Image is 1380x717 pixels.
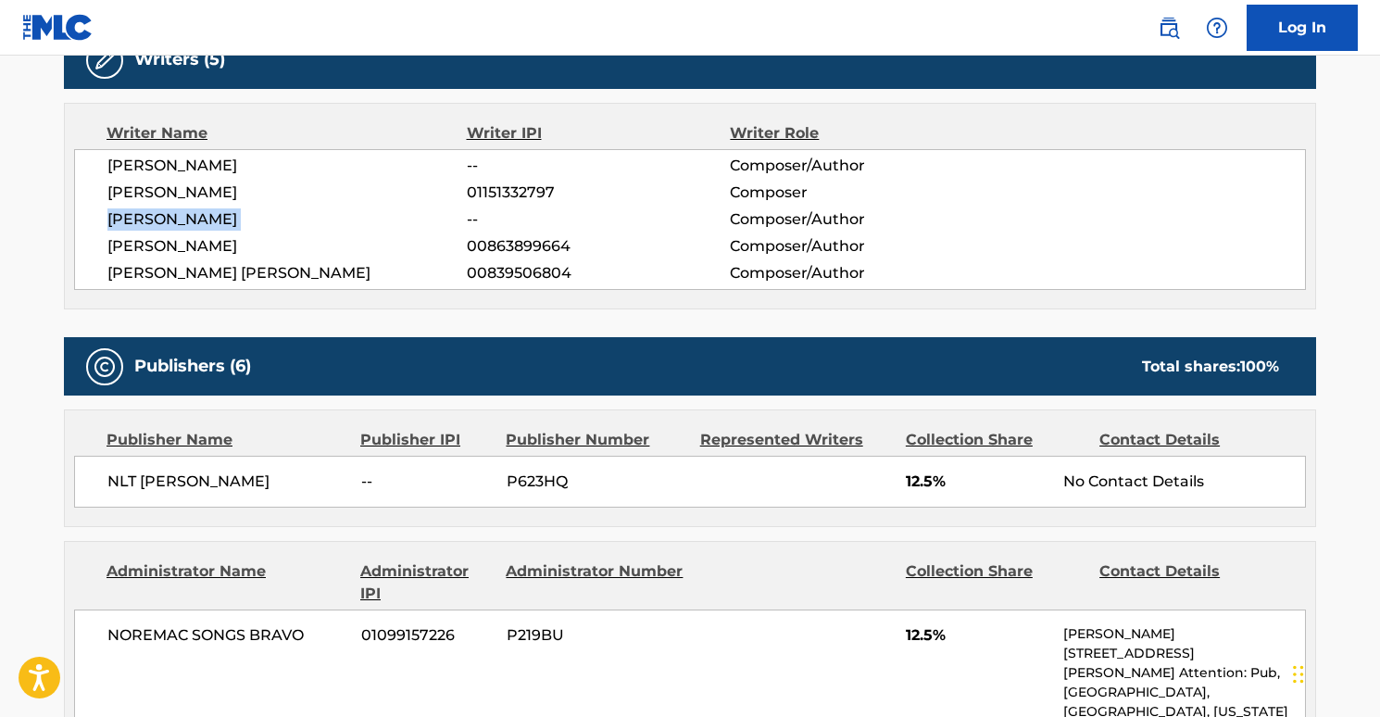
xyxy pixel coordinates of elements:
span: Composer/Author [730,208,970,231]
a: Public Search [1150,9,1187,46]
span: P623HQ [507,471,686,493]
iframe: Chat Widget [1287,628,1380,717]
span: 12.5% [906,471,1049,493]
a: Log In [1247,5,1358,51]
span: -- [467,155,730,177]
span: Composer/Author [730,262,970,284]
span: 12.5% [906,624,1049,647]
span: -- [467,208,730,231]
div: Administrator Number [506,560,685,605]
span: [PERSON_NAME] [107,182,467,204]
span: 01099157226 [361,624,493,647]
div: Contact Details [1099,560,1279,605]
div: Writer IPI [467,122,731,145]
span: [PERSON_NAME] [107,155,467,177]
span: Composer/Author [730,155,970,177]
span: NLT [PERSON_NAME] [107,471,347,493]
div: Administrator IPI [360,560,492,605]
span: 01151332797 [467,182,730,204]
span: Composer [730,182,970,204]
span: [PERSON_NAME] [107,235,467,258]
div: Collection Share [906,560,1085,605]
div: Contact Details [1099,429,1279,451]
div: Total shares: [1142,356,1279,378]
img: Writers [94,49,116,71]
div: Administrator Name [107,560,346,605]
span: Composer/Author [730,235,970,258]
div: No Contact Details [1063,471,1305,493]
span: NOREMAC SONGS BRAVO [107,624,347,647]
p: [STREET_ADDRESS][PERSON_NAME] Attention: Pub, [1063,644,1305,683]
img: MLC Logo [22,14,94,41]
div: Sohbet Aracı [1287,628,1380,717]
span: -- [361,471,493,493]
span: 00839506804 [467,262,730,284]
img: help [1206,17,1228,39]
div: Writer Role [730,122,970,145]
img: Publishers [94,356,116,378]
div: Help [1198,9,1236,46]
div: Writer Name [107,122,467,145]
p: [PERSON_NAME] [1063,624,1305,644]
img: search [1158,17,1180,39]
span: [PERSON_NAME] [PERSON_NAME] [107,262,467,284]
div: Represented Writers [700,429,892,451]
span: 00863899664 [467,235,730,258]
span: [PERSON_NAME] [107,208,467,231]
div: Collection Share [906,429,1085,451]
div: Publisher IPI [360,429,492,451]
span: P219BU [507,624,686,647]
span: 100 % [1240,358,1279,375]
h5: Writers (5) [134,49,225,70]
div: Publisher Name [107,429,346,451]
div: Sürükle [1293,647,1304,702]
h5: Publishers (6) [134,356,251,377]
div: Publisher Number [506,429,685,451]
